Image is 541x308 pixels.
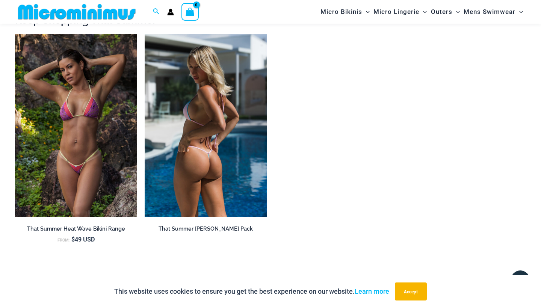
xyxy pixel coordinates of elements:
[372,2,429,21] a: Micro LingerieMenu ToggleMenu Toggle
[429,2,462,21] a: OutersMenu ToggleMenu Toggle
[355,287,389,295] a: Learn more
[114,286,389,297] p: This website uses cookies to ensure you get the best experience on our website.
[145,225,267,233] h2: That Summer [PERSON_NAME] Pack
[452,2,460,21] span: Menu Toggle
[319,2,372,21] a: Micro BikinisMenu ToggleMenu Toggle
[71,235,75,243] span: $
[15,34,137,217] a: That Summer Heat Wave 3063 Tri Top 4303 Micro Bottom 01That Summer Heat Wave 3063 Tri Top 4303 Mi...
[15,3,139,20] img: MM SHOP LOGO FLAT
[181,3,199,20] a: View Shopping Cart, empty
[57,237,70,243] span: From:
[145,34,267,217] img: That Summer Dawn 3063 Tri Top 4309 Micro 04
[145,34,267,217] a: That Summer Dawn PackThat Summer Dawn 3063 Tri Top 4309 Micro 04That Summer Dawn 3063 Tri Top 430...
[362,2,370,21] span: Menu Toggle
[373,2,419,21] span: Micro Lingerie
[153,7,160,17] a: Search icon link
[462,2,525,21] a: Mens SwimwearMenu ToggleMenu Toggle
[515,2,523,21] span: Menu Toggle
[431,2,452,21] span: Outers
[71,235,95,243] bdi: 49 USD
[395,282,427,300] button: Accept
[15,225,137,235] a: That Summer Heat Wave Bikini Range
[464,2,515,21] span: Mens Swimwear
[320,2,362,21] span: Micro Bikinis
[145,225,267,235] a: That Summer [PERSON_NAME] Pack
[419,2,427,21] span: Menu Toggle
[167,9,174,15] a: Account icon link
[15,34,137,217] img: That Summer Heat Wave 3063 Tri Top 4303 Micro Bottom 01
[317,1,526,23] nav: Site Navigation
[15,225,137,233] h2: That Summer Heat Wave Bikini Range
